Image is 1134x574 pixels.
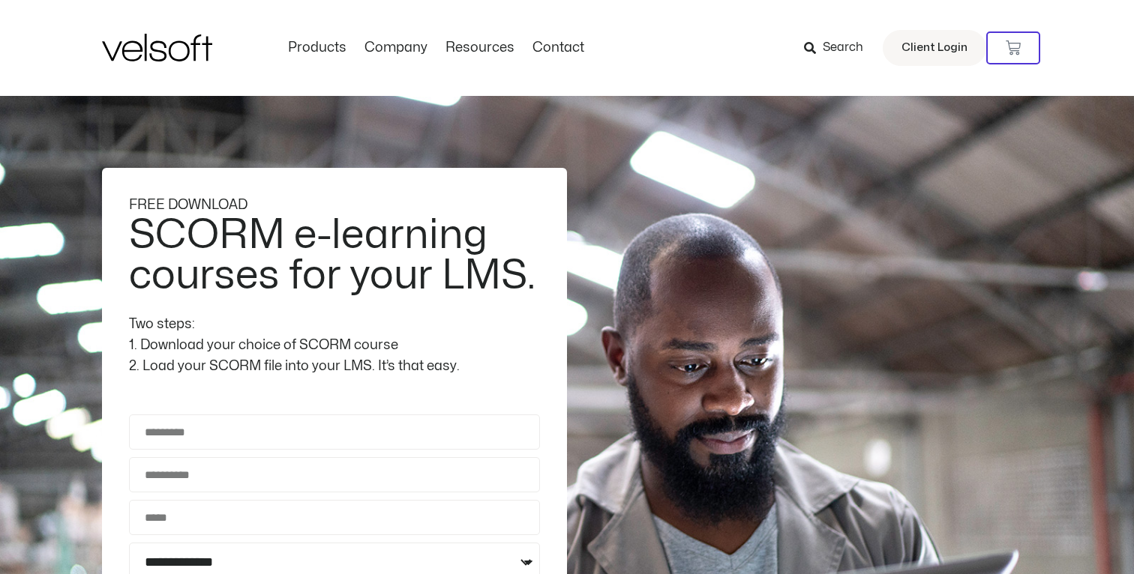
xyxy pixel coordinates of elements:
div: 2. Load your SCORM file into your LMS. It’s that easy. [129,356,540,377]
div: 1. Download your choice of SCORM course [129,335,540,356]
a: Search [804,35,874,61]
div: Two steps: [129,314,540,335]
span: Client Login [901,38,967,58]
div: FREE DOWNLOAD [129,195,540,216]
a: ResourcesMenu Toggle [436,40,523,56]
a: ContactMenu Toggle [523,40,593,56]
a: CompanyMenu Toggle [355,40,436,56]
img: Velsoft Training Materials [102,34,212,61]
span: Search [823,38,863,58]
a: ProductsMenu Toggle [279,40,355,56]
h2: SCORM e-learning courses for your LMS. [129,215,536,296]
a: Client Login [883,30,986,66]
nav: Menu [279,40,593,56]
